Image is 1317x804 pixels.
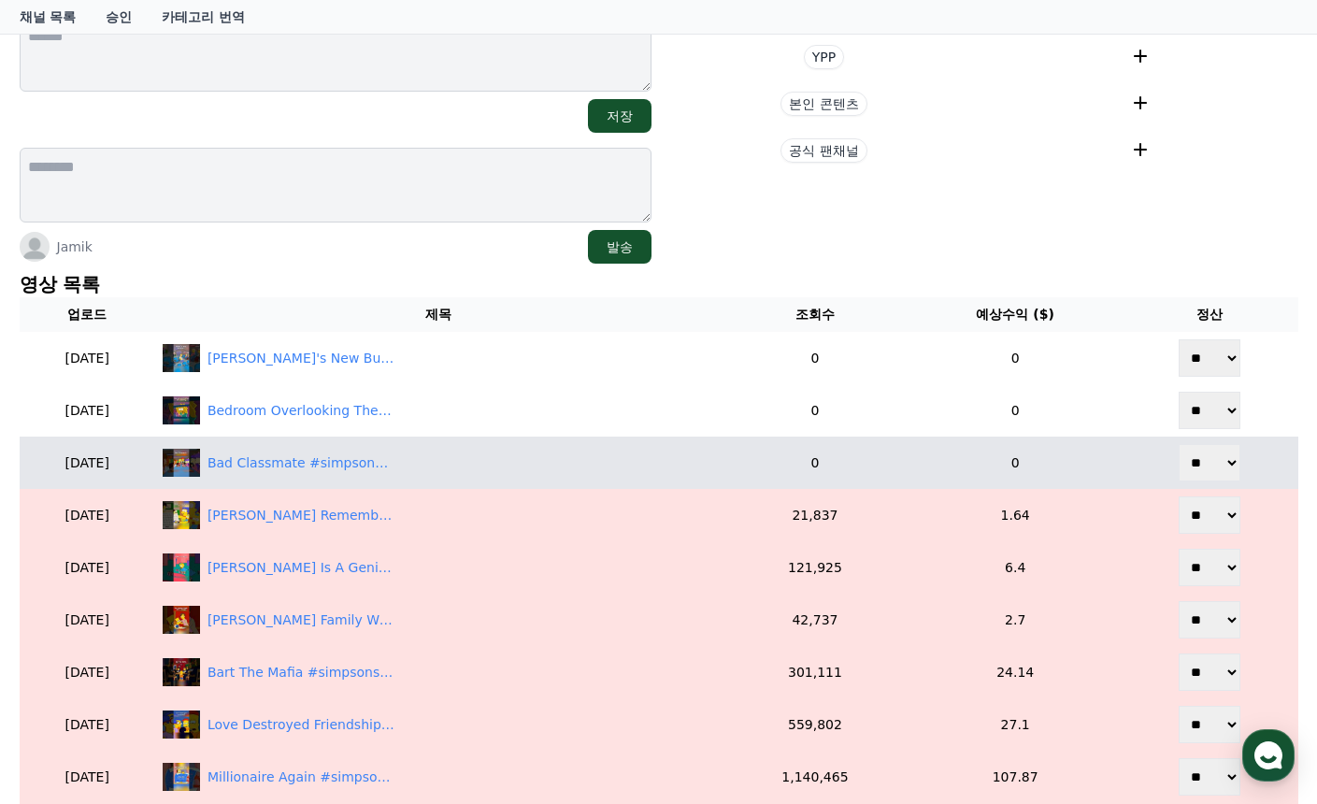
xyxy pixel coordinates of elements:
[163,711,714,739] a: Love Destroyed Friendship #simpsons #shorts Love Destroyed Friendship #simpsons #shorts
[20,332,155,384] td: [DATE]
[59,621,70,636] span: 홈
[20,594,155,646] td: [DATE]
[163,449,714,477] a: Bad Classmate #simpsons #shorts Bad Classmate #simpsons #shorts
[163,606,714,634] a: Bart Swapped Family With A Stranger #simpsons #shorts [PERSON_NAME] Family With A Stranger #simps...
[123,593,241,639] a: 대화
[208,768,394,787] div: Millionaire Again #simpsons #shorts
[909,698,1122,751] td: 27.1
[20,751,155,803] td: [DATE]
[588,230,651,264] button: 발송
[289,621,311,636] span: 설정
[20,297,155,332] th: 업로드
[163,501,200,529] img: Marge Remembered Her Youth #simpsons #shorts
[722,646,909,698] td: 301,111
[163,396,200,424] img: Bedroom Overlooking The Cemetery #simpsons #shorts
[6,593,123,639] a: 홈
[163,711,200,739] img: Love Destroyed Friendship #simpsons #shorts
[163,553,714,581] a: Maggie Is A Genius #simpsons #shorts [PERSON_NAME] Is A Genius #simpsons #shorts
[208,558,394,578] div: Maggie Is A Genius #simpsons #shorts
[20,541,155,594] td: [DATE]
[163,763,714,791] a: Millionaire Again #simpsons #shorts Millionaire Again #simpsons #shorts
[909,332,1122,384] td: 0
[208,715,394,735] div: Love Destroyed Friendship #simpsons #shorts
[722,437,909,489] td: 0
[208,663,394,682] div: Bart The Mafia #simpsons #shorts
[780,92,866,116] span: 본인 콘텐츠
[722,594,909,646] td: 42,737
[163,396,714,424] a: Bedroom Overlooking The Cemetery #simpsons #shorts Bedroom Overlooking The Cemetery #simpsons #sh...
[208,506,394,525] div: Marge Remembered Her Youth #simpsons #shorts
[722,698,909,751] td: 559,802
[909,541,1122,594] td: 6.4
[909,489,1122,541] td: 1.64
[163,606,200,634] img: Bart Swapped Family With A Stranger #simpsons #shorts
[20,489,155,541] td: [DATE]
[909,297,1122,332] th: 예상수익 ($)
[20,437,155,489] td: [DATE]
[722,751,909,803] td: 1,140,465
[909,646,1122,698] td: 24.14
[909,384,1122,437] td: 0
[20,698,155,751] td: [DATE]
[163,449,200,477] img: Bad Classmate #simpsons #shorts
[155,297,722,332] th: 제목
[1122,297,1297,332] th: 정산
[163,344,714,372] a: Homer's New Business #simpsons #shorts [PERSON_NAME]'s New Business #simpsons #shorts
[804,45,844,69] span: YPP
[208,349,394,368] div: Homer's New Business #simpsons #shorts
[722,297,909,332] th: 조회수
[57,237,93,256] p: Jamik
[163,658,714,686] a: Bart The Mafia #simpsons #shorts Bart The Mafia #simpsons #shorts
[20,384,155,437] td: [DATE]
[722,489,909,541] td: 21,837
[163,658,200,686] img: Bart The Mafia #simpsons #shorts
[722,541,909,594] td: 121,925
[208,401,394,421] div: Bedroom Overlooking The Cemetery #simpsons #shorts
[241,593,359,639] a: 설정
[163,553,200,581] img: Maggie Is A Genius #simpsons #shorts
[722,332,909,384] td: 0
[171,622,193,637] span: 대화
[208,453,394,473] div: Bad Classmate #simpsons #shorts
[20,232,50,262] img: Jamik
[909,594,1122,646] td: 2.7
[163,344,200,372] img: Homer's New Business #simpsons #shorts
[722,384,909,437] td: 0
[20,646,155,698] td: [DATE]
[780,138,866,163] span: 공식 팬채널
[208,610,394,630] div: Bart Swapped Family With A Stranger #simpsons #shorts
[20,271,1298,297] p: 영상 목록
[163,763,200,791] img: Millionaire Again #simpsons #shorts
[909,751,1122,803] td: 107.87
[909,437,1122,489] td: 0
[163,501,714,529] a: Marge Remembered Her Youth #simpsons #shorts [PERSON_NAME] Remembered Her Youth #simpsons #shorts
[588,99,651,133] button: 저장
